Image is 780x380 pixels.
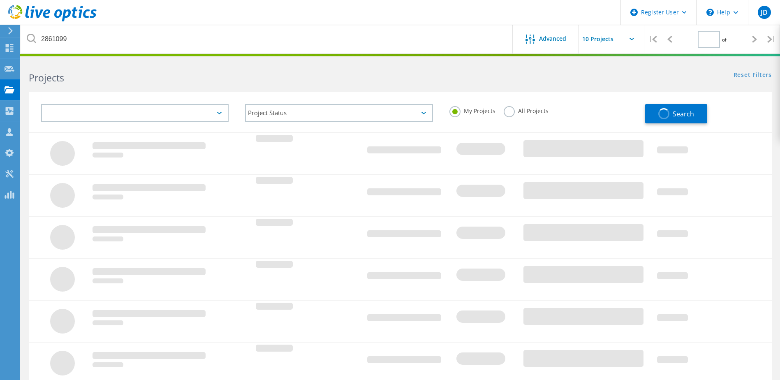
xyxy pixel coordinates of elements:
[673,109,694,118] span: Search
[539,36,566,42] span: Advanced
[504,106,549,114] label: All Projects
[644,25,661,54] div: |
[21,25,513,53] input: Search projects by name, owner, ID, company, etc
[706,9,714,16] svg: \n
[645,104,707,123] button: Search
[763,25,780,54] div: |
[761,9,768,16] span: JD
[734,72,772,79] a: Reset Filters
[8,17,97,23] a: Live Optics Dashboard
[722,36,727,43] span: of
[449,106,495,114] label: My Projects
[245,104,433,122] div: Project Status
[29,71,64,84] b: Projects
